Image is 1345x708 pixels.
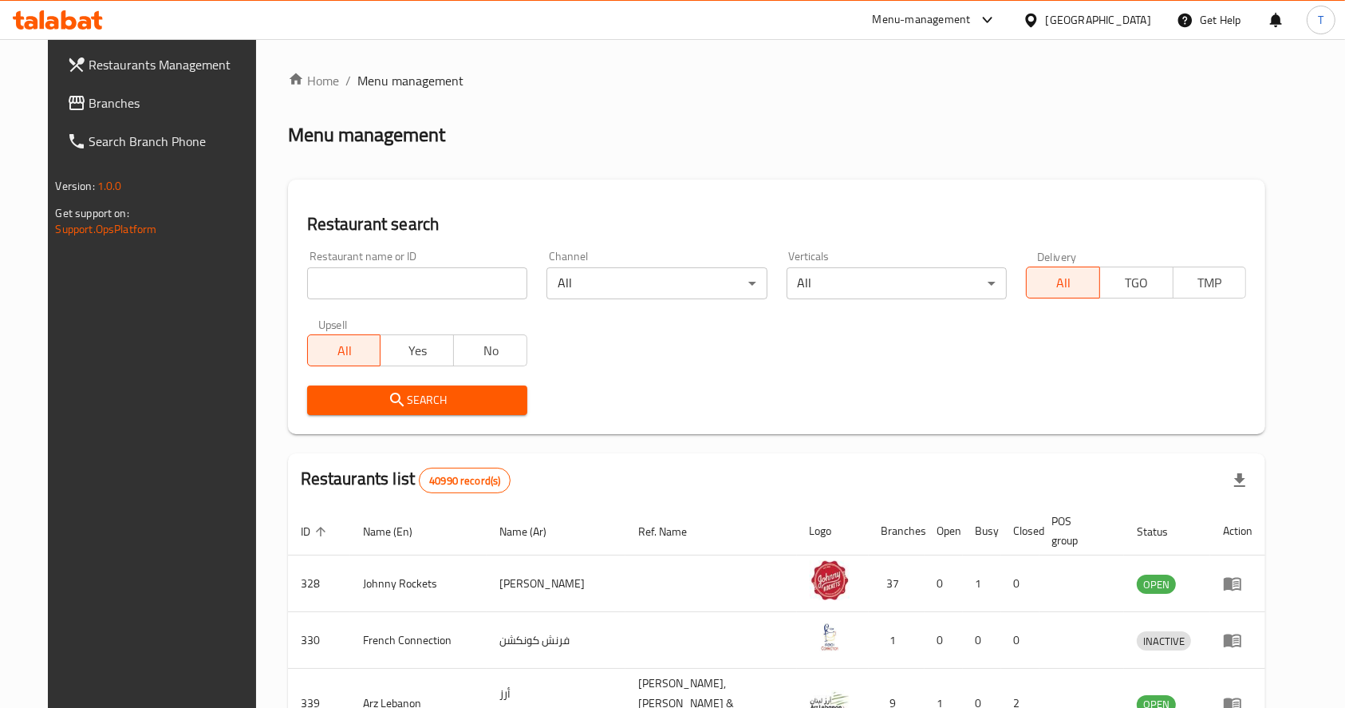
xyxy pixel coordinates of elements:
[1318,11,1323,29] span: T
[301,467,511,493] h2: Restaurants list
[1037,251,1077,262] label: Delivery
[499,522,567,541] span: Name (Ar)
[350,612,487,669] td: French Connection
[420,473,510,488] span: 40990 record(s)
[54,45,273,84] a: Restaurants Management
[963,507,1001,556] th: Busy
[797,507,869,556] th: Logo
[307,267,527,299] input: Search for restaurant name or ID..
[318,318,348,330] label: Upsell
[1099,267,1173,299] button: TGO
[314,339,375,362] span: All
[460,339,521,362] span: No
[963,612,1001,669] td: 0
[307,386,527,415] button: Search
[350,556,487,612] td: Johnny Rockets
[1180,271,1240,295] span: TMP
[307,212,1247,236] h2: Restaurant search
[1001,612,1039,669] td: 0
[869,556,925,612] td: 37
[288,71,1266,90] nav: breadcrumb
[89,132,260,151] span: Search Branch Phone
[873,10,971,30] div: Menu-management
[810,617,850,657] img: French Connection
[1137,631,1191,651] div: INACTIVE
[1137,575,1176,594] span: OPEN
[288,556,350,612] td: 328
[1137,522,1189,541] span: Status
[1106,271,1167,295] span: TGO
[787,267,1007,299] div: All
[1052,512,1106,550] span: POS group
[925,556,963,612] td: 0
[419,468,511,493] div: Total records count
[638,522,708,541] span: Ref. Name
[487,612,625,669] td: فرنش كونكشن
[363,522,433,541] span: Name (En)
[380,334,454,366] button: Yes
[869,507,925,556] th: Branches
[89,55,260,74] span: Restaurants Management
[56,176,95,196] span: Version:
[1046,11,1151,29] div: [GEOGRAPHIC_DATA]
[89,93,260,113] span: Branches
[288,612,350,669] td: 330
[320,390,515,410] span: Search
[1137,632,1191,651] span: INACTIVE
[1026,267,1100,299] button: All
[56,219,157,239] a: Support.OpsPlatform
[453,334,527,366] button: No
[54,84,273,122] a: Branches
[1221,461,1259,500] div: Export file
[1033,271,1094,295] span: All
[307,334,381,366] button: All
[288,122,445,148] h2: Menu management
[963,556,1001,612] td: 1
[1001,556,1039,612] td: 0
[56,203,129,223] span: Get support on:
[301,522,331,541] span: ID
[925,507,963,556] th: Open
[1173,267,1247,299] button: TMP
[925,612,963,669] td: 0
[97,176,122,196] span: 1.0.0
[546,267,767,299] div: All
[1137,575,1176,594] div: OPEN
[869,612,925,669] td: 1
[288,71,339,90] a: Home
[810,560,850,600] img: Johnny Rockets
[1210,507,1265,556] th: Action
[54,122,273,160] a: Search Branch Phone
[345,71,351,90] li: /
[1223,631,1252,650] div: Menu
[487,556,625,612] td: [PERSON_NAME]
[1001,507,1039,556] th: Closed
[1223,574,1252,593] div: Menu
[387,339,448,362] span: Yes
[357,71,463,90] span: Menu management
